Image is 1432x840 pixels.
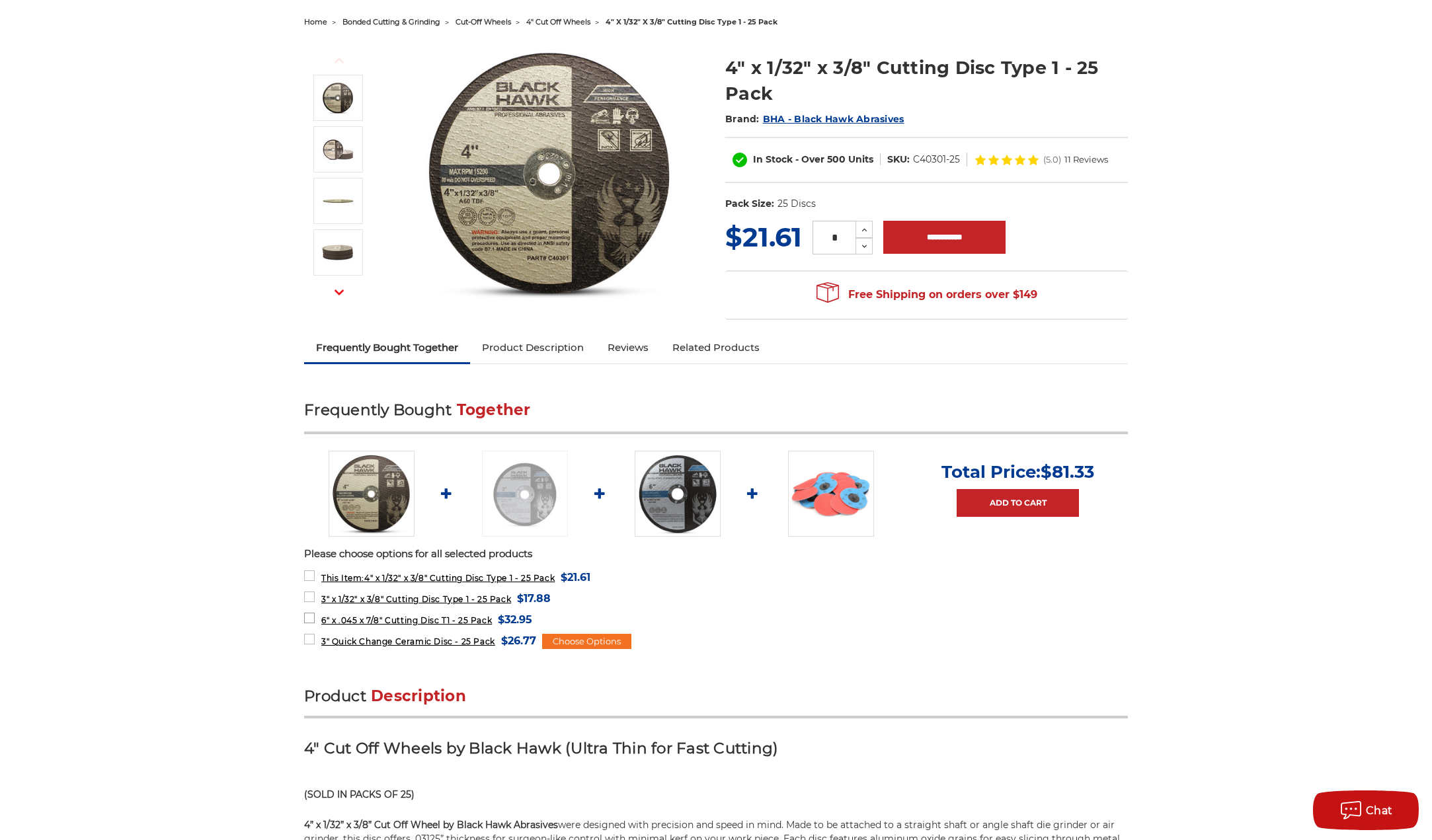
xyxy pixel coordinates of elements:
span: 11 Reviews [1064,155,1108,164]
a: Product Description [470,333,596,362]
a: BHA - Black Hawk Abrasives [763,113,904,125]
span: Together [457,401,531,419]
dd: 25 Discs [777,197,816,211]
h1: 4" x 1/32" x 3/8" Cutting Disc Type 1 - 25 Pack [725,55,1128,106]
a: Reviews [596,333,660,362]
span: $26.77 [501,632,536,650]
span: 3" Quick Change Ceramic Disc - 25 Pack [321,636,495,646]
span: (5.0) [1043,155,1061,164]
span: Frequently Bought [304,401,452,419]
a: Frequently Bought Together [304,333,470,362]
p: Total Price: [941,461,1094,482]
a: home [304,17,327,26]
span: Units [848,153,873,165]
a: Related Products [660,333,772,362]
p: Please choose options for all selected products [304,547,1128,562]
strong: This Item: [321,573,364,583]
span: Product [304,687,366,705]
span: Free Shipping on orders over $149 [816,282,1037,308]
span: Brand: [725,113,760,125]
button: Next [323,278,355,307]
span: Description [371,687,466,705]
img: 4" x 1/32" x 3/8" Cutting Disc [329,451,415,537]
span: In Stock [753,153,793,165]
span: 6" x .045 x 7/8" Cutting Disc T1 - 25 Pack [321,615,492,625]
a: bonded cutting & grinding [342,17,440,26]
div: Choose Options [542,634,631,650]
strong: 4" Cut Off Wheels by Black Hawk (Ultra Thin for Fast Cutting) [304,739,778,757]
a: 4" cut off wheels [526,17,590,26]
button: Chat [1313,790,1419,830]
span: - Over [795,153,824,165]
strong: (SOLD IN PACKS OF 25) [304,788,415,800]
dd: C40301-25 [913,153,960,167]
strong: 4” x 1/32” x 3/8” Cut Off Wheel by Black Hawk Abrasives [304,819,558,831]
img: 4" x .03" x 3/8" Arbor Cut-off wheel [321,184,354,217]
span: Chat [1366,804,1393,817]
span: $81.33 [1041,461,1094,482]
span: $21.61 [725,221,802,253]
span: $17.88 [517,590,551,607]
img: 4" x .03" x 3/8" Arbor Cut-off wheel - Stack [321,236,354,269]
span: 4" x 1/32" x 3/8" cutting disc type 1 - 25 pack [606,17,777,26]
span: 4" x 1/32" x 3/8" Cutting Disc Type 1 - 25 Pack [321,573,555,583]
img: 4" x 1/32" x 3/8" Cut off wheels for metal slicing [321,133,354,166]
dt: Pack Size: [725,197,774,211]
img: 4" x 1/32" x 3/8" Cutting Disc [418,41,682,305]
span: 3" x 1/32" x 3/8" Cutting Disc Type 1 - 25 Pack [321,594,511,604]
span: $21.61 [561,568,590,586]
img: 4" x 1/32" x 3/8" Cutting Disc [321,81,354,114]
span: $32.95 [498,611,532,629]
button: Previous [323,46,355,75]
dt: SKU: [887,153,910,167]
a: Add to Cart [957,489,1079,517]
span: 500 [827,153,846,165]
a: cut-off wheels [456,17,511,26]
